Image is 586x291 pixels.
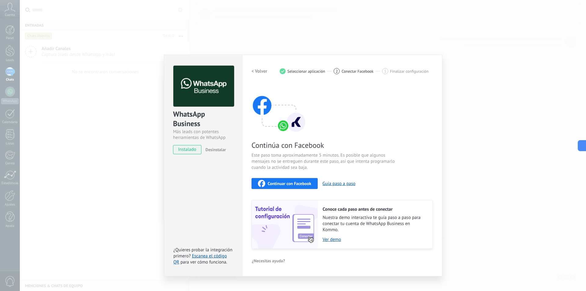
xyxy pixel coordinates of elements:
a: Ver demo [323,237,426,242]
h2: Conoce cada paso antes de conectar [323,206,426,212]
span: para ver cómo funciona. [180,259,227,265]
span: Nuestra demo interactiva te guía paso a paso para conectar tu cuenta de WhatsApp Business en Kommo. [323,215,426,233]
span: Continúa con Facebook [251,140,397,150]
div: Más leads con potentes herramientas de WhatsApp [173,129,233,140]
button: ¿Necesitas ayuda? [251,256,285,265]
div: WhatsApp Business [173,109,233,129]
img: logo_main.png [173,66,234,107]
button: Guía paso a paso [323,181,356,187]
span: instalado [173,145,201,154]
span: Continuar con Facebook [268,181,311,186]
span: Finalizar configuración [390,69,429,74]
img: connect with facebook [251,84,306,133]
span: 3 [384,69,386,74]
span: 2 [336,69,338,74]
button: Continuar con Facebook [251,178,318,189]
button: < Volver [251,66,267,77]
span: Seleccionar aplicación [288,69,325,74]
button: Desinstalar [203,145,226,154]
span: Desinstalar [205,147,226,152]
span: ¿Quieres probar la integración primero? [173,247,233,259]
span: Este paso toma aproximadamente 5 minutos. Es posible que algunos mensajes no se entreguen durante... [251,152,397,171]
a: Escanea el código QR [173,253,227,265]
h2: < Volver [251,68,267,74]
span: Conectar Facebook [342,69,374,74]
span: ¿Necesitas ayuda? [252,259,285,263]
